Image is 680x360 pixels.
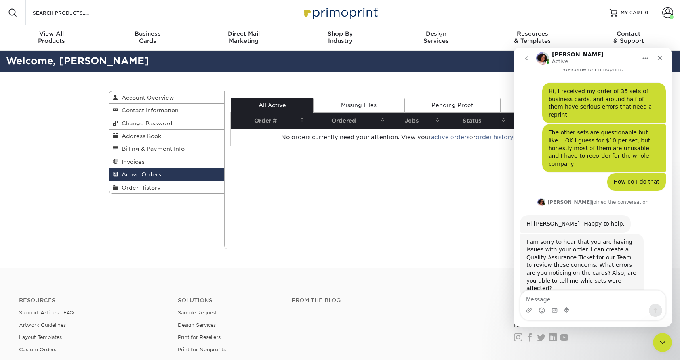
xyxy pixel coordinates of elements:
[118,94,174,101] span: Account Overview
[431,134,469,140] a: active orders
[109,168,225,181] a: Active Orders
[99,30,196,44] div: Cards
[178,297,280,304] h4: Solutions
[231,98,313,113] a: All Active
[581,30,677,44] div: & Support
[404,98,501,113] a: Pending Proof
[178,334,221,340] a: Print for Resellers
[301,4,380,21] img: Primoprint
[19,310,74,316] a: Support Articles | FAQ
[307,113,387,129] th: Ordered
[19,297,166,304] h4: Resources
[99,30,196,37] span: Business
[621,10,643,16] span: MY CART
[4,30,100,44] div: Products
[581,30,677,37] span: Contact
[291,297,493,304] h4: From the Blog
[581,25,677,51] a: Contact& Support
[118,107,179,113] span: Contact Information
[118,184,161,191] span: Order History
[99,25,196,51] a: BusinessCards
[178,310,217,316] a: Sample Request
[109,181,225,193] a: Order History
[19,322,66,328] a: Artwork Guidelines
[292,30,388,44] div: Industry
[109,104,225,117] a: Contact Information
[109,117,225,130] a: Change Password
[476,134,513,140] a: order history
[645,10,648,15] span: 0
[32,8,109,17] input: SEARCH PRODUCTS.....
[388,25,484,51] a: DesignServices
[118,133,161,139] span: Address Book
[178,347,226,352] a: Print for Nonprofits
[484,25,581,51] a: Resources& Templates
[178,322,216,328] a: Design Services
[292,30,388,37] span: Shop By
[118,120,173,126] span: Change Password
[388,30,484,37] span: Design
[196,30,292,44] div: Marketing
[387,113,442,129] th: Jobs
[109,142,225,155] a: Billing & Payment Info
[4,30,100,37] span: View All
[231,129,565,146] td: No orders currently need your attention. View your or .
[109,91,225,104] a: Account Overview
[442,113,508,129] th: Status
[118,146,185,152] span: Billing & Payment Info
[313,98,404,113] a: Missing Files
[109,155,225,168] a: Invoices
[292,25,388,51] a: Shop ByIndustry
[118,159,145,165] span: Invoices
[388,30,484,44] div: Services
[196,25,292,51] a: Direct MailMarketing
[501,98,565,113] a: QA
[231,113,307,129] th: Order #
[514,48,672,327] iframe: Intercom live chat
[484,30,581,37] span: Resources
[4,25,100,51] a: View AllProducts
[484,30,581,44] div: & Templates
[196,30,292,37] span: Direct Mail
[118,171,161,178] span: Active Orders
[109,130,225,142] a: Address Book
[508,113,565,129] th: Total
[653,333,672,352] iframe: Intercom live chat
